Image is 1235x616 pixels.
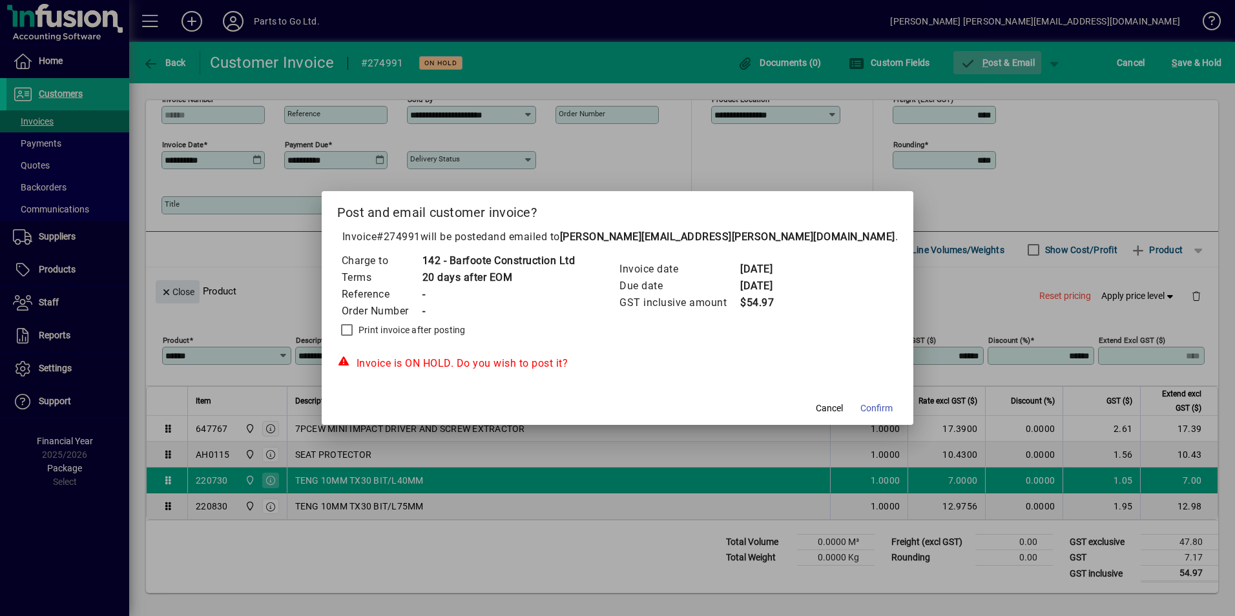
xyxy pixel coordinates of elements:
td: Due date [619,278,740,294]
td: [DATE] [740,261,791,278]
button: Cancel [809,396,850,420]
td: [DATE] [740,278,791,294]
td: Charge to [341,252,422,269]
td: $54.97 [740,294,791,311]
td: Terms [341,269,422,286]
td: Invoice date [619,261,740,278]
td: 142 - Barfoote Construction Ltd [422,252,576,269]
td: 20 days after EOM [422,269,576,286]
span: and emailed to [488,231,895,243]
button: Confirm [855,396,898,420]
td: - [422,303,576,320]
b: [PERSON_NAME][EMAIL_ADDRESS][PERSON_NAME][DOMAIN_NAME] [560,231,895,243]
span: Cancel [816,402,843,415]
span: Confirm [860,402,893,415]
h2: Post and email customer invoice? [322,191,914,229]
label: Print invoice after posting [356,323,466,336]
div: Invoice is ON HOLD. Do you wish to post it? [337,356,898,371]
td: - [422,286,576,303]
span: #274991 [377,231,420,243]
td: Reference [341,286,422,303]
td: GST inclusive amount [619,294,740,311]
p: Invoice will be posted . [337,229,898,245]
td: Order Number [341,303,422,320]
